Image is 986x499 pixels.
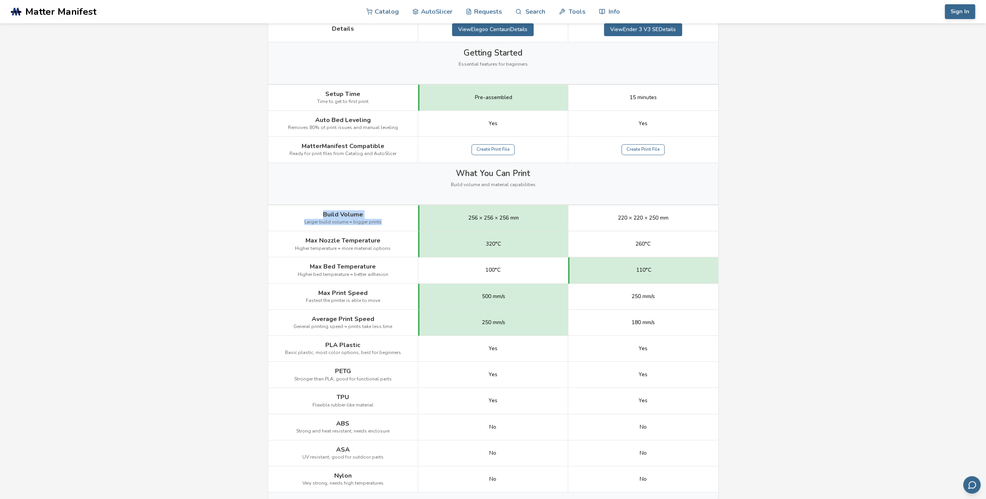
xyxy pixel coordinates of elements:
span: Yes [639,398,647,404]
span: Max Print Speed [318,290,368,297]
span: 500 mm/s [482,293,505,300]
span: 100°C [485,267,501,273]
a: ViewEnder 3 V3 SEDetails [604,23,682,36]
span: No [489,450,496,456]
a: ViewElegoo CentauriDetails [452,23,534,36]
span: Strong and heat resistant, needs enclosure [296,429,389,434]
span: 256 × 256 × 256 mm [468,215,519,221]
span: Yes [489,345,497,352]
span: General printing speed = prints take less time [293,324,392,330]
span: Yes [639,372,647,378]
span: 220 × 220 × 250 mm [618,215,668,221]
span: No [489,424,496,430]
span: What You Can Print [456,169,530,178]
span: No [640,424,647,430]
span: Larger build volume = bigger prints [304,220,382,225]
span: Setup Time [325,91,360,98]
span: Max Bed Temperature [310,263,376,270]
a: Create Print File [621,144,665,155]
span: MatterManifest Compatible [302,143,384,150]
span: Yes [639,120,647,127]
span: No [640,450,647,456]
span: PETG [335,368,351,375]
span: Ready for print files from Catalog and AutoSlicer [290,151,396,157]
span: Getting Started [464,48,522,58]
span: Fastest the printer is able to move [306,298,380,304]
span: 250 mm/s [632,293,655,300]
span: Build Volume [323,211,363,218]
span: Nylon [334,472,352,479]
span: Average Print Speed [312,316,374,323]
a: Create Print File [471,144,515,155]
span: 260°C [635,241,651,247]
span: No [489,476,496,482]
span: ABS [336,420,349,427]
span: ASA [336,446,350,453]
span: Flexible rubber-like material [312,403,373,408]
span: TPU [337,394,349,401]
span: Stronger than PLA, good for functional parts [294,377,392,382]
button: Send feedback via email [963,476,981,494]
span: Yes [639,345,647,352]
span: 250 mm/s [482,319,505,326]
span: Details [332,25,354,32]
span: Basic plastic, most color options, best for beginners [285,350,401,356]
span: Yes [489,120,497,127]
span: PLA Plastic [325,342,360,349]
span: Yes [489,372,497,378]
span: Build volume and material capabilities [451,182,536,188]
span: 180 mm/s [632,319,655,326]
span: Removes 80% of print issues and manual leveling [288,125,398,131]
span: No [640,476,647,482]
span: Max Nozzle Temperature [305,237,380,244]
span: Higher temperature = more material options [295,246,391,251]
span: Auto Bed Leveling [315,117,371,124]
span: Very strong, needs high temperatures [302,481,384,486]
span: Time to get to first print [317,99,368,105]
span: Higher bed temperature = better adhesion [298,272,388,277]
span: UV resistant, good for outdoor parts [302,455,384,460]
span: 320°C [486,241,501,247]
span: Yes [489,398,497,404]
span: Essential features for beginners [459,62,528,67]
span: 110°C [636,267,651,273]
button: Sign In [945,4,975,19]
span: Matter Manifest [25,6,96,17]
span: 15 minutes [630,94,657,101]
span: Pre-assembled [475,94,512,101]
